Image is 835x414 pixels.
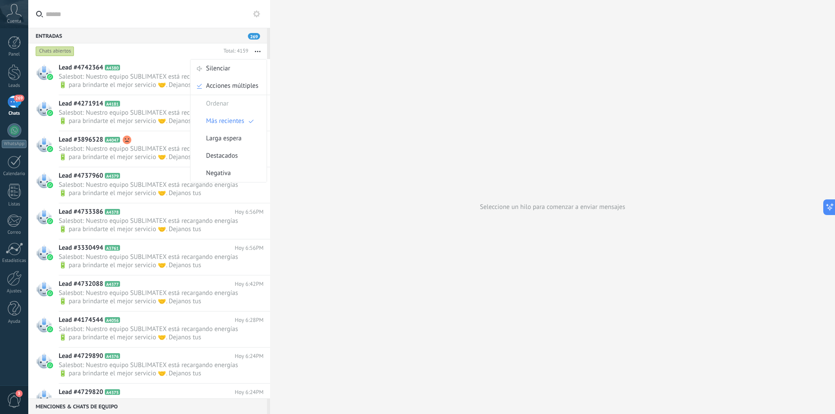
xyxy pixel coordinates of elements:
[235,388,264,397] span: Hoy 6:24PM
[28,348,270,383] a: Lead #4729890 A4376 Hoy 6:24PM Salesbot: Nuestro equipo SUBLIMATEX está recargando energías 🔋 par...
[59,99,103,108] span: Lead #4271914
[2,111,27,116] div: Chats
[248,33,260,40] span: 269
[2,83,27,89] div: Leads
[2,230,27,235] div: Correo
[36,46,74,56] div: Chats abiertos
[2,52,27,57] div: Panel
[59,73,247,89] span: Salesbot: Nuestro equipo SUBLIMATEX está recargando energías 🔋 para brindarte el mejor servicio 🤝...
[105,281,120,287] span: A4377
[59,145,247,161] span: Salesbot: Nuestro equipo SUBLIMATEX está recargando energías 🔋 para brindarte el mejor servicio 🤝...
[28,239,270,275] a: Lead #3330494 A3761 Hoy 6:56PM Salesbot: Nuestro equipo SUBLIMATEX está recargando energías 🔋 par...
[59,352,103,361] span: Lead #4729890
[59,388,103,397] span: Lead #4729820
[28,95,270,131] a: Lead #4271914 A4181 Hoy 7:24PM Salesbot: Nuestro equipo SUBLIMATEX está recargando energías 🔋 par...
[2,258,27,264] div: Estadísticas
[235,208,264,216] span: Hoy 6:56PM
[59,136,103,144] span: Lead #3896528
[206,130,242,147] span: Larga espera
[59,316,103,325] span: Lead #4174544
[47,182,53,188] img: waba.svg
[105,65,120,70] span: A4380
[206,77,258,95] span: Acciones múltiples
[59,172,103,180] span: Lead #4737960
[59,208,103,216] span: Lead #4733386
[206,60,230,77] span: Silenciar
[47,362,53,368] img: waba.svg
[206,165,231,182] span: Negativa
[59,397,247,414] span: Salesbot: Nuestro equipo SUBLIMATEX está recargando energías 🔋 para brindarte el mejor servicio 🤝...
[220,47,248,56] div: Total: 4159
[7,19,21,24] span: Cuenta
[235,244,264,252] span: Hoy 6:56PM
[59,63,103,72] span: Lead #4742364
[105,353,120,359] span: A4376
[206,113,244,130] span: Más recientes
[47,218,53,224] img: waba.svg
[14,95,24,102] span: 269
[206,147,238,165] span: Destacados
[105,245,120,251] span: A3761
[47,110,53,116] img: waba.svg
[28,275,270,311] a: Lead #4732088 A4377 Hoy 6:42PM Salesbot: Nuestro equipo SUBLIMATEX está recargando energías 🔋 par...
[105,137,120,142] span: A4047
[47,326,53,332] img: waba.svg
[28,167,270,203] a: Lead #4737960 A4379 Hoy 7:05PM Salesbot: Nuestro equipo SUBLIMATEX está recargando energías 🔋 par...
[206,95,229,113] span: Ordenar
[28,59,270,95] a: Lead #4742364 A4380 Hoy 7:27PM Salesbot: Nuestro equipo SUBLIMATEX está recargando energías 🔋 par...
[59,109,247,125] span: Salesbot: Nuestro equipo SUBLIMATEX está recargando energías 🔋 para brindarte el mejor servicio 🤝...
[59,361,247,378] span: Salesbot: Nuestro equipo SUBLIMATEX está recargando energías 🔋 para brindarte el mejor servicio 🤝...
[2,171,27,177] div: Calendario
[105,389,120,395] span: A4375
[59,181,247,197] span: Salesbot: Nuestro equipo SUBLIMATEX está recargando energías 🔋 para brindarte el mejor servicio 🤝...
[47,254,53,260] img: waba.svg
[2,319,27,325] div: Ayuda
[59,289,247,305] span: Salesbot: Nuestro equipo SUBLIMATEX está recargando energías 🔋 para brindarte el mejor servicio 🤝...
[105,173,120,179] span: A4379
[235,316,264,325] span: Hoy 6:28PM
[28,398,267,414] div: Menciones & Chats de equipo
[59,325,247,341] span: Salesbot: Nuestro equipo SUBLIMATEX está recargando energías 🔋 para brindarte el mejor servicio 🤝...
[105,101,120,106] span: A4181
[248,43,267,59] button: Más
[28,203,270,239] a: Lead #4733386 A4378 Hoy 6:56PM Salesbot: Nuestro equipo SUBLIMATEX está recargando energías 🔋 par...
[59,253,247,269] span: Salesbot: Nuestro equipo SUBLIMATEX está recargando energías 🔋 para brindarte el mejor servicio 🤝...
[28,28,267,43] div: Entradas
[2,202,27,207] div: Listas
[235,280,264,288] span: Hoy 6:42PM
[59,244,103,252] span: Lead #3330494
[59,217,247,233] span: Salesbot: Nuestro equipo SUBLIMATEX está recargando energías 🔋 para brindarte el mejor servicio 🤝...
[47,290,53,296] img: waba.svg
[105,317,120,323] span: A4056
[28,131,270,167] a: Lead #3896528 A4047 Hoy 7:24PM Salesbot: Nuestro equipo SUBLIMATEX está recargando energías 🔋 par...
[235,352,264,361] span: Hoy 6:24PM
[28,311,270,347] a: Lead #4174544 A4056 Hoy 6:28PM Salesbot: Nuestro equipo SUBLIMATEX está recargando energías 🔋 par...
[47,74,53,80] img: waba.svg
[2,288,27,294] div: Ajustes
[59,280,103,288] span: Lead #4732088
[16,390,23,397] span: 3
[105,209,120,215] span: A4378
[47,146,53,152] img: waba.svg
[2,140,27,148] div: WhatsApp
